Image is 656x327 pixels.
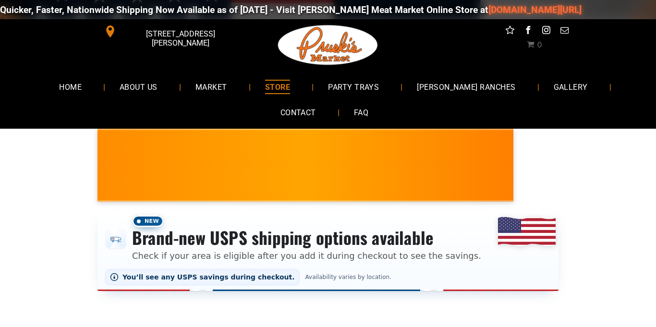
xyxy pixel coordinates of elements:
[132,215,164,227] span: New
[314,74,393,99] a: PARTY TRAYS
[122,273,295,281] span: You’ll see any USPS savings during checkout.
[304,274,393,280] span: Availability varies by location.
[504,24,516,39] a: Social network
[105,74,172,99] a: ABOUT US
[97,209,559,291] div: Shipping options announcement
[276,19,380,71] img: Pruski-s+Market+HQ+Logo2-1920w.png
[132,249,481,262] p: Check if your area is eligible after you add it during checkout to see the savings.
[540,24,553,39] a: instagram
[266,100,330,125] a: CONTACT
[181,74,242,99] a: MARKET
[488,4,581,15] a: [DOMAIN_NAME][URL]
[97,24,244,39] a: [STREET_ADDRESS][PERSON_NAME]
[559,24,571,39] a: email
[539,74,602,99] a: GALLERY
[402,74,530,99] a: [PERSON_NAME] RANCHES
[132,227,481,248] h3: Brand-new USPS shipping options available
[45,74,96,99] a: HOME
[537,40,542,49] span: 0
[251,74,304,99] a: STORE
[119,24,243,52] span: [STREET_ADDRESS][PERSON_NAME]
[340,100,383,125] a: FAQ
[522,24,535,39] a: facebook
